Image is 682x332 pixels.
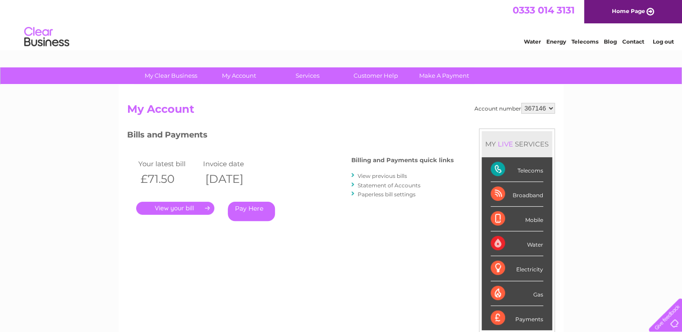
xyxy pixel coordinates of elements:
[136,202,214,215] a: .
[474,103,555,114] div: Account number
[201,170,266,188] th: [DATE]
[129,5,554,44] div: Clear Business is a trading name of Verastar Limited (registered in [GEOGRAPHIC_DATA] No. 3667643...
[491,157,543,182] div: Telecoms
[270,67,345,84] a: Services
[604,38,617,45] a: Blog
[339,67,413,84] a: Customer Help
[491,306,543,330] div: Payments
[358,173,407,179] a: View previous bills
[24,23,70,51] img: logo.png
[571,38,598,45] a: Telecoms
[491,182,543,207] div: Broadband
[358,191,416,198] a: Paperless bill settings
[134,67,208,84] a: My Clear Business
[491,256,543,281] div: Electricity
[407,67,481,84] a: Make A Payment
[351,157,454,164] h4: Billing and Payments quick links
[136,158,201,170] td: Your latest bill
[358,182,421,189] a: Statement of Accounts
[127,103,555,120] h2: My Account
[228,202,275,221] a: Pay Here
[496,140,515,148] div: LIVE
[482,131,552,157] div: MY SERVICES
[201,158,266,170] td: Invoice date
[652,38,673,45] a: Log out
[136,170,201,188] th: £71.50
[622,38,644,45] a: Contact
[127,128,454,144] h3: Bills and Payments
[524,38,541,45] a: Water
[202,67,276,84] a: My Account
[546,38,566,45] a: Energy
[491,281,543,306] div: Gas
[491,231,543,256] div: Water
[513,4,575,16] a: 0333 014 3131
[491,207,543,231] div: Mobile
